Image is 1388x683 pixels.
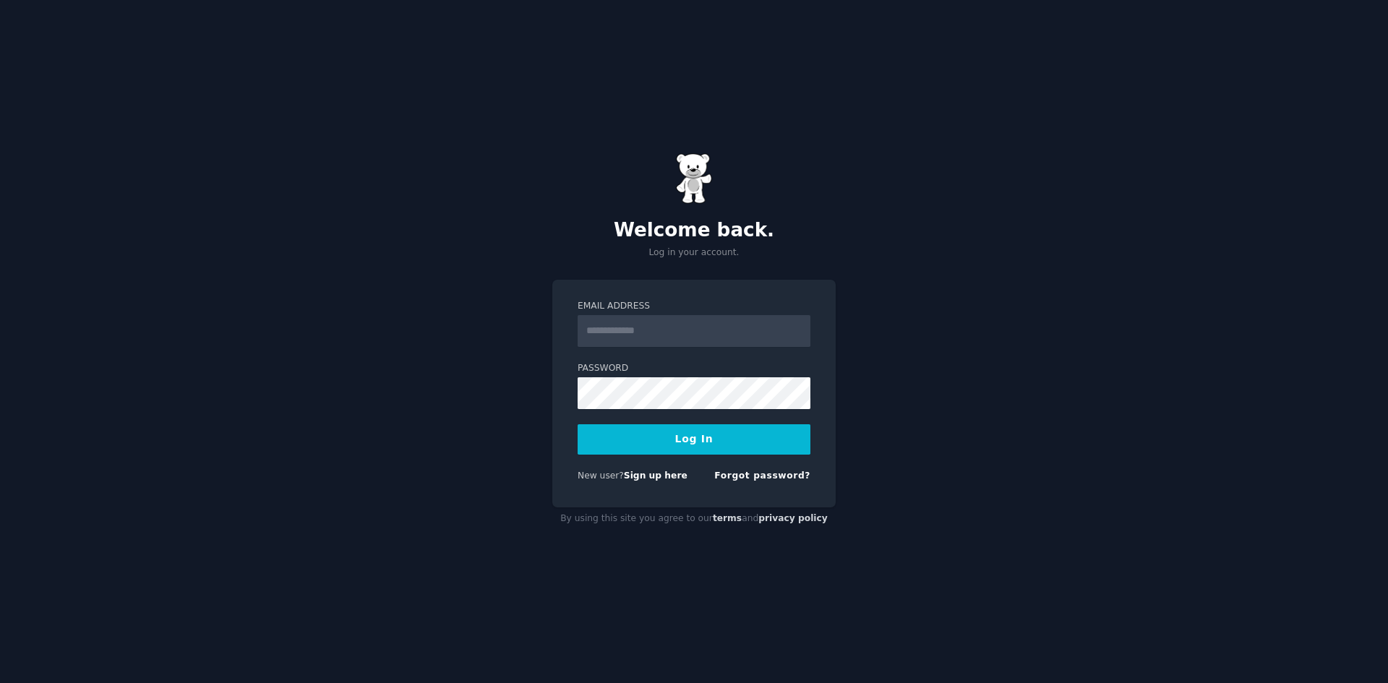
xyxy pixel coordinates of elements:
label: Email Address [578,300,810,313]
a: Sign up here [624,471,687,481]
div: By using this site you agree to our and [552,507,836,530]
button: Log In [578,424,810,455]
span: New user? [578,471,624,481]
label: Password [578,362,810,375]
p: Log in your account. [552,246,836,259]
a: terms [713,513,742,523]
a: privacy policy [758,513,828,523]
h2: Welcome back. [552,219,836,242]
img: Gummy Bear [676,153,712,204]
a: Forgot password? [714,471,810,481]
